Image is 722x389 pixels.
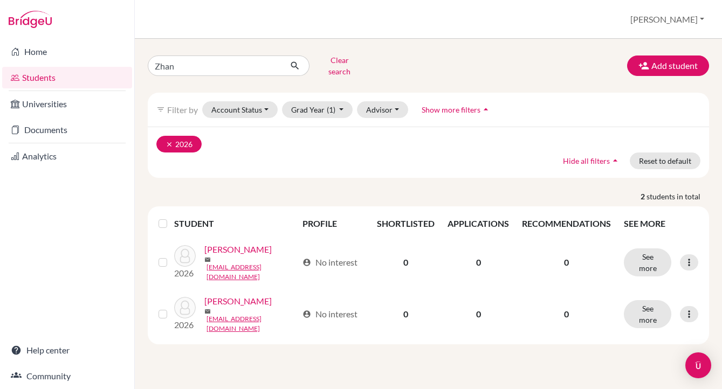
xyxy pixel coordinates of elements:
[207,314,298,334] a: [EMAIL_ADDRESS][DOMAIN_NAME]
[610,155,621,166] i: arrow_drop_up
[624,300,671,328] button: See more
[2,119,132,141] a: Documents
[174,318,196,331] p: 2026
[441,237,515,288] td: 0
[2,67,132,88] a: Students
[563,156,610,165] span: Hide all filters
[627,55,709,76] button: Add student
[422,105,480,114] span: Show more filters
[370,211,441,237] th: SHORTLISTED
[441,288,515,340] td: 0
[204,243,272,256] a: [PERSON_NAME]
[624,248,671,276] button: See more
[2,339,132,361] a: Help center
[174,211,296,237] th: STUDENT
[370,288,441,340] td: 0
[2,365,132,387] a: Community
[522,256,611,269] p: 0
[625,9,709,30] button: [PERSON_NAME]
[647,191,709,202] span: students in total
[554,152,630,169] button: Hide all filtersarrow_drop_up
[9,11,52,28] img: Bridge-U
[357,101,408,118] button: Advisor
[302,310,311,318] span: account_circle
[302,258,311,267] span: account_circle
[174,267,196,280] p: 2026
[174,245,196,267] img: WANG, Zhan
[148,55,281,76] input: Find student by name...
[2,41,132,62] a: Home
[296,211,371,237] th: PROFILE
[204,256,211,263] span: mail
[167,105,198,115] span: Filter by
[302,256,357,269] div: No interest
[156,136,202,152] button: clear2026
[166,141,173,148] i: clear
[174,297,196,318] img: ZHANG, Ziyan
[522,308,611,321] p: 0
[2,93,132,115] a: Universities
[202,101,278,118] button: Account Status
[412,101,500,118] button: Show more filtersarrow_drop_up
[327,105,335,114] span: (1)
[282,101,353,118] button: Grad Year(1)
[515,211,617,237] th: RECOMMENDATIONS
[370,237,441,288] td: 0
[630,152,700,169] button: Reset to default
[2,145,132,167] a: Analytics
[685,352,711,378] div: Open Intercom Messenger
[204,308,211,315] span: mail
[302,308,357,321] div: No interest
[204,295,272,308] a: [PERSON_NAME]
[641,191,647,202] strong: 2
[310,52,369,80] button: Clear search
[480,104,491,115] i: arrow_drop_up
[156,105,165,114] i: filter_list
[207,262,298,282] a: [EMAIL_ADDRESS][DOMAIN_NAME]
[617,211,705,237] th: SEE MORE
[441,211,515,237] th: APPLICATIONS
